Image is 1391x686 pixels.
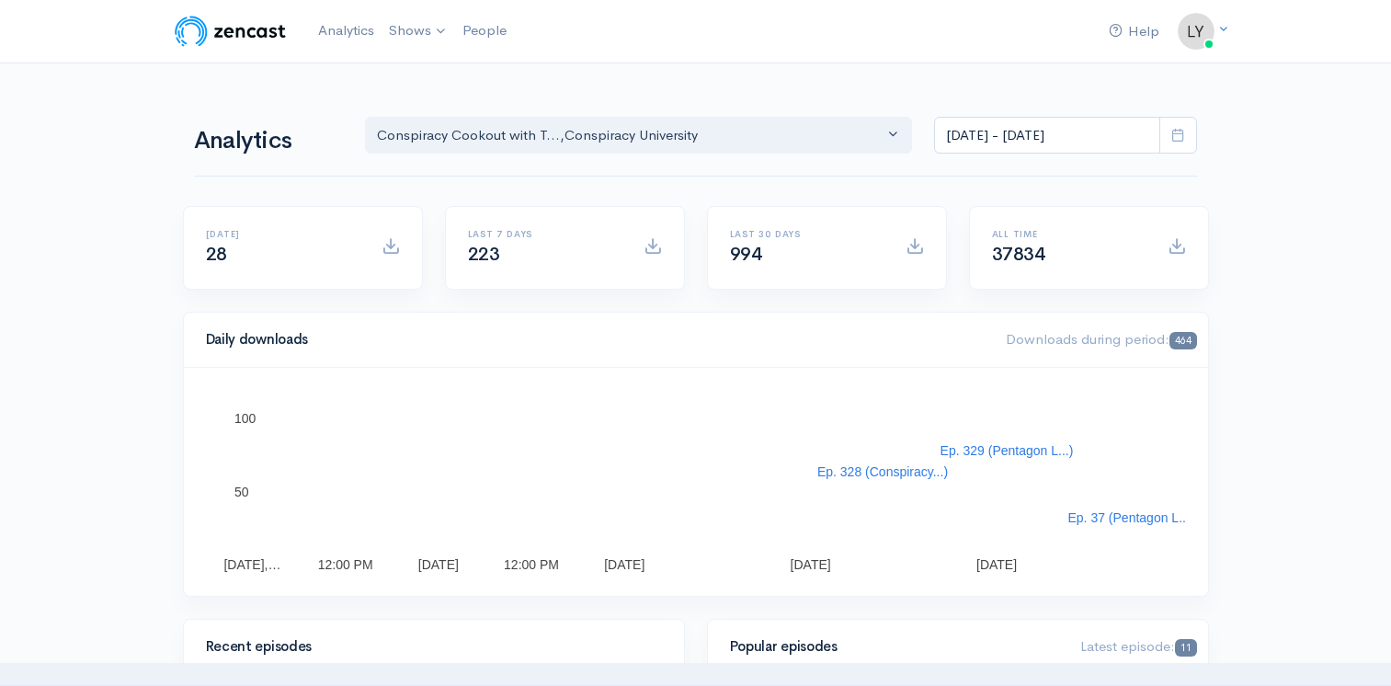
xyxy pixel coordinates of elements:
h6: [DATE] [206,229,359,239]
h6: Last 7 days [468,229,621,239]
h1: Analytics [194,128,343,154]
span: Latest episode: [1080,637,1196,655]
input: analytics date range selector [934,117,1160,154]
h4: Popular episodes [730,639,1059,655]
text: 12:00 PM [317,557,372,572]
h6: Last 30 days [730,229,884,239]
text: 50 [234,485,249,499]
text: Ep. 37 (Pentagon L...) [1067,510,1193,525]
img: ZenCast Logo [172,13,289,50]
text: [DATE],… [223,557,280,572]
text: [DATE] [417,557,458,572]
a: People [455,11,514,51]
span: 28 [206,243,227,266]
span: 994 [730,243,762,266]
text: 12:00 PM [504,557,559,572]
text: [DATE] [976,557,1017,572]
span: 223 [468,243,500,266]
div: Conspiracy Cookout with T... , Conspiracy University [377,125,884,146]
img: ... [1178,13,1214,50]
span: Downloads during period: [1006,330,1196,348]
h6: All time [992,229,1146,239]
text: [DATE] [790,557,830,572]
button: Conspiracy Cookout with T..., Conspiracy University [365,117,913,154]
text: 100 [234,411,257,426]
span: 464 [1169,332,1196,349]
span: 11 [1175,639,1196,657]
svg: A chart. [206,390,1186,574]
a: Analytics [311,11,382,51]
a: Help [1101,12,1167,51]
span: 37834 [992,243,1045,266]
h4: Daily downloads [206,332,985,348]
a: Shows [382,11,455,51]
text: [DATE] [604,557,644,572]
text: Ep. 329 (Pentagon L...) [940,443,1073,458]
h4: Recent episodes [206,639,651,655]
text: Ep. 328 (Conspiracy...) [816,464,947,479]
